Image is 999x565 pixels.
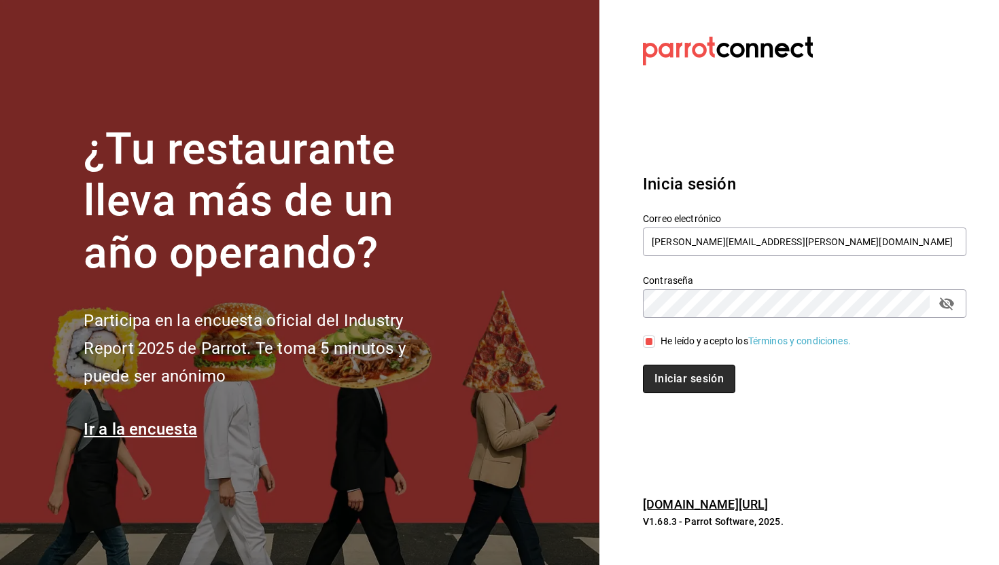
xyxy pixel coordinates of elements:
[935,292,958,315] button: passwordField
[643,172,966,196] h3: Inicia sesión
[84,420,197,439] a: Ir a la encuesta
[84,307,451,390] h2: Participa en la encuesta oficial del Industry Report 2025 de Parrot. Te toma 5 minutos y puede se...
[661,334,851,348] div: He leído y acepto los
[643,213,966,223] label: Correo electrónico
[643,497,768,511] a: [DOMAIN_NAME][URL]
[643,227,966,256] input: Ingresa tu correo electrónico
[643,275,966,285] label: Contraseña
[84,124,451,280] h1: ¿Tu restaurante lleva más de un año operando?
[643,365,735,393] button: Iniciar sesión
[748,335,851,346] a: Términos y condiciones.
[643,515,966,528] p: V1.68.3 - Parrot Software, 2025.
